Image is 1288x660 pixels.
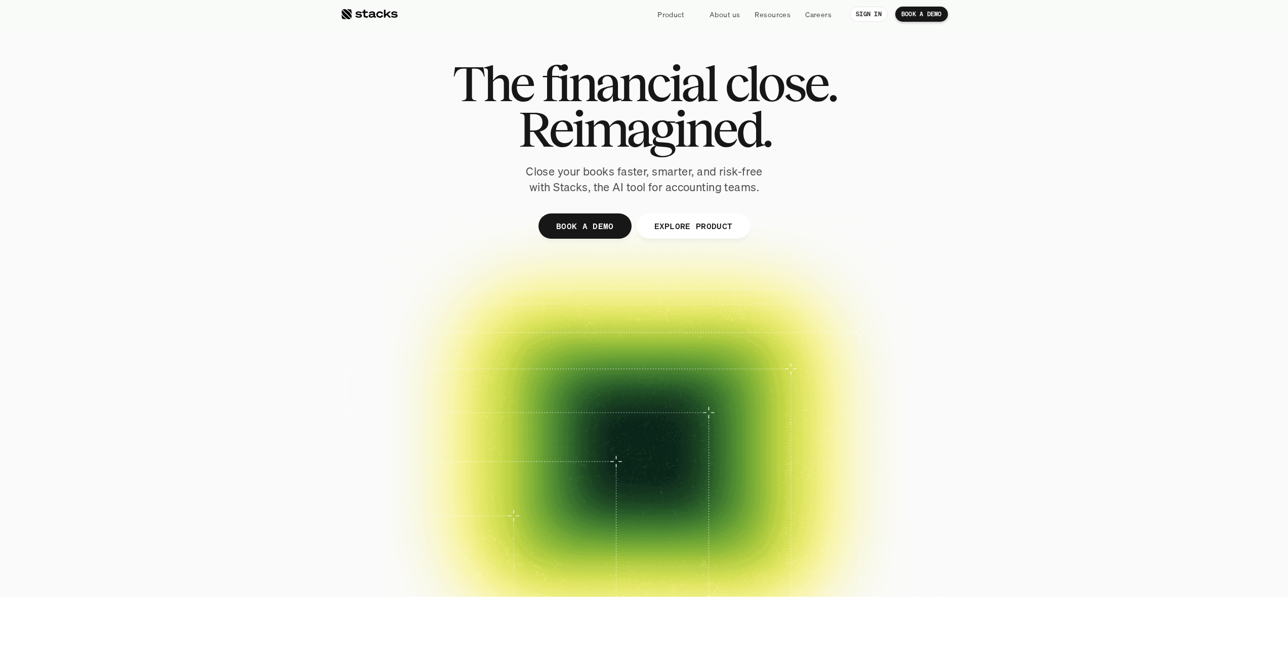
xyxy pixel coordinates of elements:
[749,5,797,23] a: Resources
[657,9,684,20] p: Product
[538,213,631,239] a: BOOK A DEMO
[556,218,613,233] p: BOOK A DEMO
[799,5,838,23] a: Careers
[542,61,716,106] span: financial
[703,5,746,23] a: About us
[636,213,750,239] a: EXPLORE PRODUCT
[518,106,770,152] span: Reimagined.
[654,218,732,233] p: EXPLORE PRODUCT
[850,7,888,22] a: SIGN IN
[710,9,740,20] p: About us
[725,61,836,106] span: close.
[518,164,771,195] p: Close your books faster, smarter, and risk-free with Stacks, the AI tool for accounting teams.
[452,61,533,106] span: The
[895,7,948,22] a: BOOK A DEMO
[805,9,832,20] p: Careers
[901,11,942,18] p: BOOK A DEMO
[755,9,791,20] p: Resources
[856,11,882,18] p: SIGN IN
